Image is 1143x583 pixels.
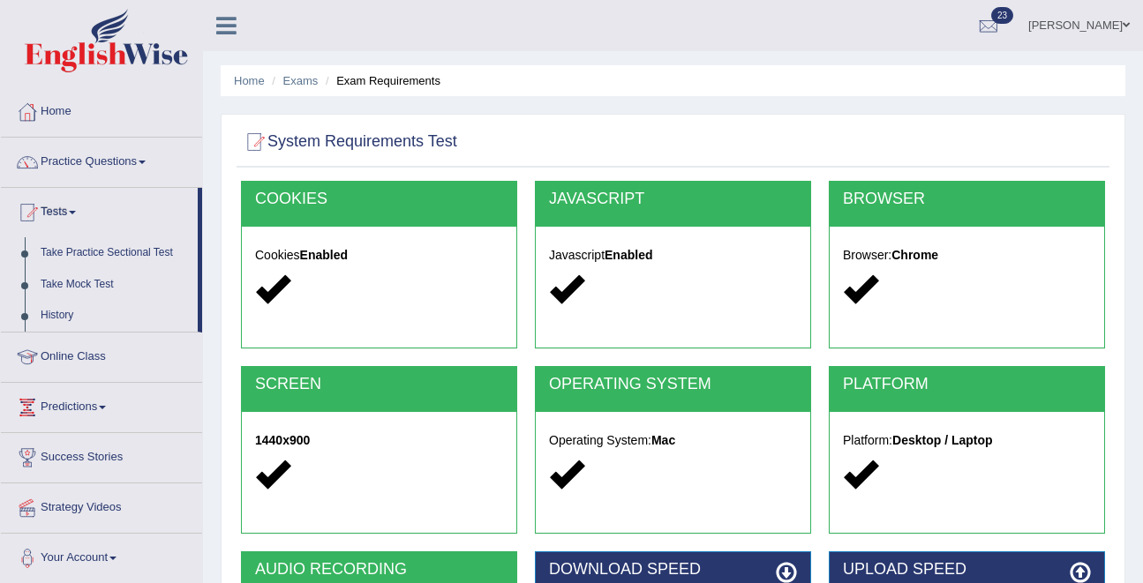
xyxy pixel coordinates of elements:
strong: Chrome [891,248,938,262]
span: 23 [991,7,1013,24]
a: Online Class [1,333,202,377]
h2: JAVASCRIPT [549,191,797,208]
a: Success Stories [1,433,202,477]
h2: AUDIO RECORDING [255,561,503,579]
h2: DOWNLOAD SPEED [549,561,797,579]
a: Take Practice Sectional Test [33,237,198,269]
h5: Platform: [843,434,1091,447]
a: Take Mock Test [33,269,198,301]
h2: COOKIES [255,191,503,208]
a: Home [1,87,202,131]
h2: BROWSER [843,191,1091,208]
h5: Operating System: [549,434,797,447]
a: Home [234,74,265,87]
strong: Desktop / Laptop [892,433,993,447]
strong: Mac [651,433,675,447]
a: Practice Questions [1,138,202,182]
strong: 1440x900 [255,433,310,447]
li: Exam Requirements [321,72,440,89]
a: Strategy Videos [1,483,202,527]
h2: SCREEN [255,376,503,393]
h5: Cookies [255,249,503,262]
a: Exams [283,74,319,87]
h2: UPLOAD SPEED [843,561,1091,579]
a: Tests [1,188,198,232]
a: History [33,300,198,332]
a: Your Account [1,534,202,578]
h2: OPERATING SYSTEM [549,376,797,393]
h5: Browser: [843,249,1091,262]
h5: Javascript [549,249,797,262]
h2: PLATFORM [843,376,1091,393]
strong: Enabled [605,248,652,262]
h2: System Requirements Test [241,129,457,155]
a: Predictions [1,383,202,427]
strong: Enabled [300,248,348,262]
